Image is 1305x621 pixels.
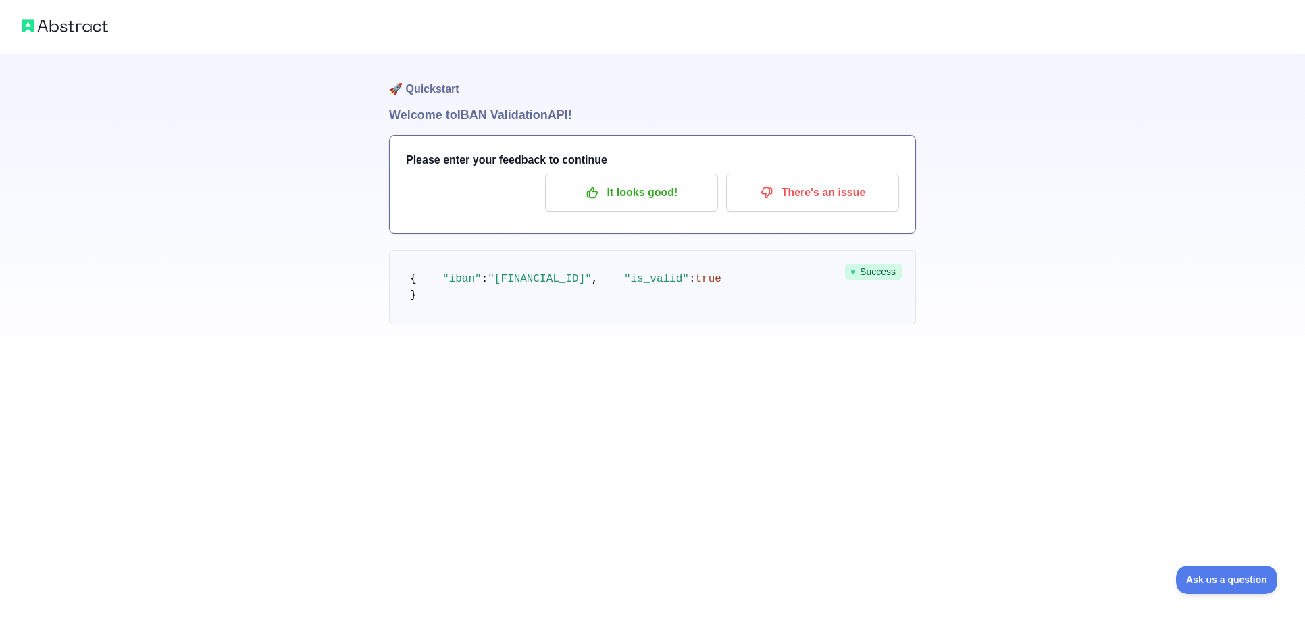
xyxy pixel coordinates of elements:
[442,273,482,285] span: "iban"
[389,105,916,124] h1: Welcome to IBAN Validation API!
[624,273,689,285] span: "is_valid"
[410,273,417,285] span: {
[696,273,721,285] span: true
[389,54,916,105] h1: 🚀 Quickstart
[592,273,598,285] span: ,
[545,174,718,212] button: It looks good!
[726,174,899,212] button: There's an issue
[482,273,488,285] span: :
[736,181,889,204] p: There's an issue
[488,273,592,285] span: "[FINANCIAL_ID]"
[689,273,696,285] span: :
[406,152,899,168] h3: Please enter your feedback to continue
[410,273,721,301] code: }
[22,16,108,35] img: Abstract logo
[1176,566,1278,594] iframe: Toggle Customer Support
[845,264,902,280] span: Success
[555,181,708,204] p: It looks good!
